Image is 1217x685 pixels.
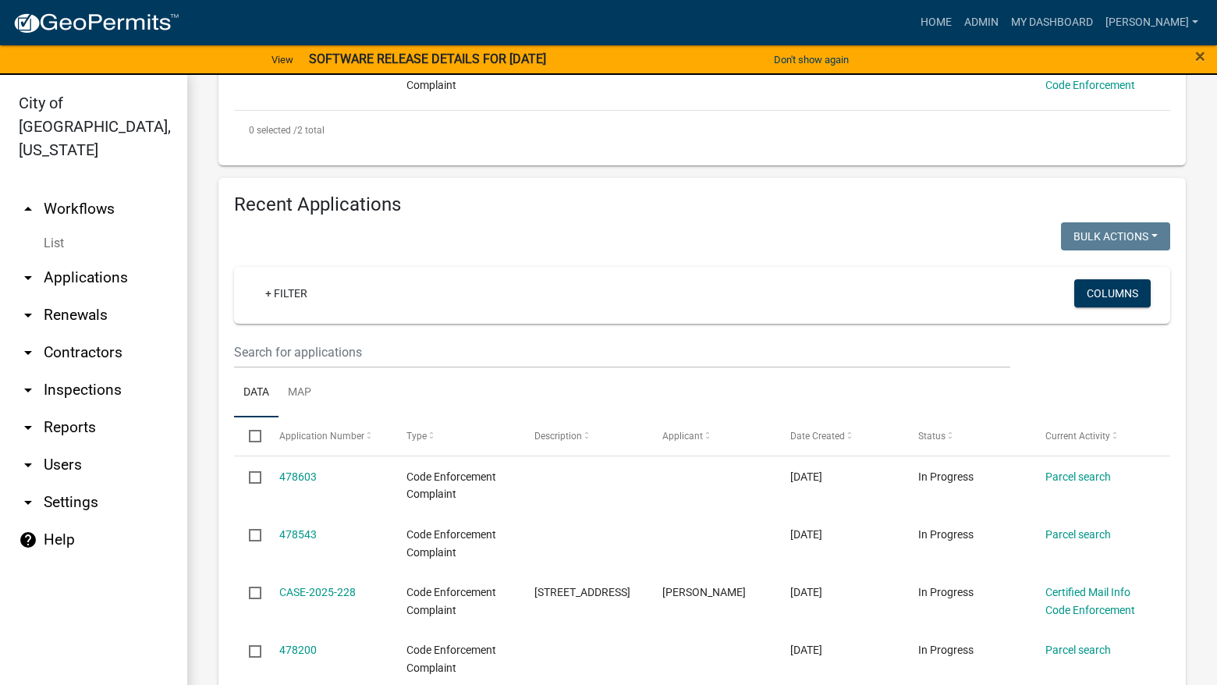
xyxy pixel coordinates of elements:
span: Current Activity [1045,431,1110,442]
span: In Progress [918,528,974,541]
a: 478603 [279,470,317,483]
i: arrow_drop_up [19,200,37,218]
button: Don't show again [768,47,855,73]
span: × [1195,45,1205,67]
i: arrow_drop_down [19,268,37,287]
a: My Dashboard [1005,8,1099,37]
span: Type [406,431,427,442]
h4: Recent Applications [234,193,1170,216]
a: Home [914,8,958,37]
span: 09/15/2025 [790,586,822,598]
span: 0 selected / [249,125,297,136]
span: Tara Bosteder [662,586,746,598]
a: 478200 [279,644,317,656]
a: Parcel search [1045,528,1111,541]
a: 478543 [279,528,317,541]
span: Date Created [790,431,845,442]
a: Certified Mail Info Code Enforcement [1045,586,1135,616]
a: Parcel search [1045,470,1111,483]
a: [PERSON_NAME] [1099,8,1205,37]
i: arrow_drop_down [19,381,37,399]
button: Close [1195,47,1205,66]
datatable-header-cell: Applicant [648,417,775,455]
button: Bulk Actions [1061,222,1170,250]
i: help [19,531,37,549]
span: In Progress [918,644,974,656]
span: Code Enforcement Complaint [406,528,496,559]
datatable-header-cell: Status [903,417,1031,455]
a: + Filter [253,279,320,307]
datatable-header-cell: Current Activity [1031,417,1158,455]
a: View [265,47,300,73]
a: CASE-2025-228 [279,586,356,598]
span: 101 S F ST [534,586,630,598]
a: Parcel search [1045,644,1111,656]
span: Application Number [279,431,364,442]
input: Search for applications [234,336,1010,368]
span: 09/15/2025 [790,528,822,541]
datatable-header-cell: Description [520,417,648,455]
span: Status [918,431,946,442]
datatable-header-cell: Select [234,417,264,455]
datatable-header-cell: Application Number [264,417,392,455]
strong: SOFTWARE RELEASE DETAILS FOR [DATE] [309,51,546,66]
span: In Progress [918,586,974,598]
span: Code Enforcement Complaint [406,586,496,616]
span: Description [534,431,582,442]
a: Data [234,368,279,418]
span: Code Enforcement Complaint [406,644,496,674]
i: arrow_drop_down [19,306,37,325]
a: Admin [958,8,1005,37]
span: Applicant [662,431,703,442]
i: arrow_drop_down [19,456,37,474]
a: Map [279,368,321,418]
button: Columns [1074,279,1151,307]
i: arrow_drop_down [19,343,37,362]
span: 09/14/2025 [790,644,822,656]
datatable-header-cell: Type [392,417,520,455]
span: 09/15/2025 [790,470,822,483]
datatable-header-cell: Date Created [775,417,903,455]
i: arrow_drop_down [19,493,37,512]
div: 2 total [234,111,1170,150]
span: Code Enforcement Complaint [406,470,496,501]
span: In Progress [918,470,974,483]
i: arrow_drop_down [19,418,37,437]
